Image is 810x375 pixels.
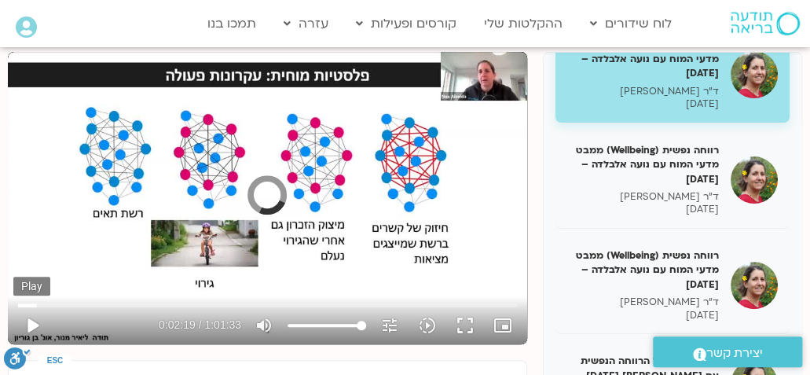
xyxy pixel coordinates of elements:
[567,309,719,322] p: [DATE]
[275,9,335,39] a: עזרה
[731,156,778,204] img: רווחה נפשית (Wellbeing) ממבט מדעי המוח עם נועה אלבלדה – 14/02/25
[706,343,763,364] span: יצירת קשר
[567,296,719,309] p: ד"ר [PERSON_NAME]
[567,85,719,98] p: ד"ר [PERSON_NAME]
[567,203,719,216] p: [DATE]
[347,9,464,39] a: קורסים ופעילות
[731,12,800,35] img: תודעה בריאה
[731,51,778,98] img: רווחה נפשית (Wellbeing) ממבט מדעי המוח עם נועה אלבלדה – 07/02/25
[567,38,719,81] h5: רווחה נפשית (Wellbeing) ממבט מדעי המוח עם נועה אלבלדה – [DATE]
[581,9,679,39] a: לוח שידורים
[731,262,778,309] img: רווחה נפשית (Wellbeing) ממבט מדעי המוח עם נועה אלבלדה – 21/02/25
[567,97,719,111] p: [DATE]
[567,248,719,292] h5: רווחה נפשית (Wellbeing) ממבט מדעי המוח עם נועה אלבלדה – [DATE]
[567,190,719,204] p: ד"ר [PERSON_NAME]
[653,336,802,367] a: יצירת קשר
[199,9,263,39] a: תמכו בנו
[567,143,719,186] h5: רווחה נפשית (Wellbeing) ממבט מדעי המוח עם נועה אלבלדה – [DATE]
[475,9,570,39] a: ההקלטות שלי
